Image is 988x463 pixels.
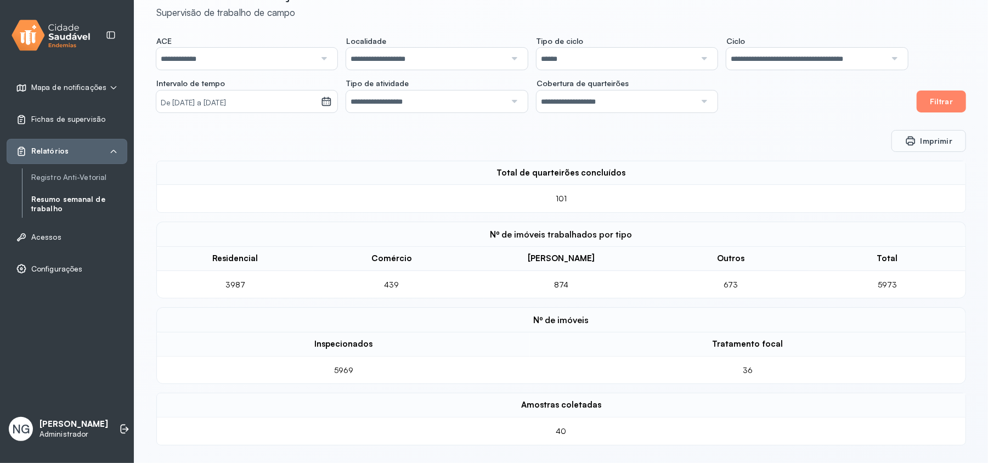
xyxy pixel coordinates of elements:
[479,253,644,264] div: [PERSON_NAME]
[720,365,775,375] div: 36
[891,130,966,152] button: Imprimir
[166,253,304,264] div: Residencial
[534,280,589,290] div: 874
[537,36,583,46] span: Tipo de ciclo
[31,83,106,92] span: Mapa de notificações
[703,280,758,290] div: 673
[39,430,108,439] p: Administrador
[31,173,127,182] a: Registro Anti-Vetorial
[31,171,127,184] a: Registro Anti-Vetorial
[166,168,957,178] div: Total de quarteirões concluídos
[31,195,127,213] a: Resumo semanal de trabalho
[156,36,172,46] span: ACE
[818,253,957,264] div: Total
[539,339,957,349] div: Tratamento focal
[346,78,409,88] span: Tipo de atividade
[156,7,392,18] div: Supervisão de trabalho de campo
[537,78,629,88] span: Cobertura de quarteirões
[166,400,957,410] div: Amostras coletadas
[534,194,589,204] div: 101
[12,422,30,436] span: NG
[860,280,914,290] div: 5973
[726,36,745,46] span: Ciclo
[917,91,966,112] button: Filtrar
[16,114,118,125] a: Fichas de supervisão
[39,419,108,430] p: [PERSON_NAME]
[346,36,386,46] span: Localidade
[364,280,419,290] div: 439
[661,253,800,264] div: Outros
[31,146,69,156] span: Relatórios
[156,222,966,246] div: Nº de imóveis trabalhados por tipo
[161,98,317,109] small: De [DATE] a [DATE]
[166,339,521,349] div: Inspecionados
[16,231,118,242] a: Acessos
[31,193,127,216] a: Resumo semanal de trabalho
[31,233,61,242] span: Acessos
[31,115,105,124] span: Fichas de supervisão
[316,365,371,375] div: 5969
[12,18,91,53] img: logo.svg
[208,280,263,290] div: 3987
[31,264,82,274] span: Configurações
[16,263,118,274] a: Configurações
[322,253,461,264] div: Comércio
[534,426,589,436] div: 40
[156,307,966,332] div: Nº de imóveis
[156,78,225,88] span: Intervalo de tempo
